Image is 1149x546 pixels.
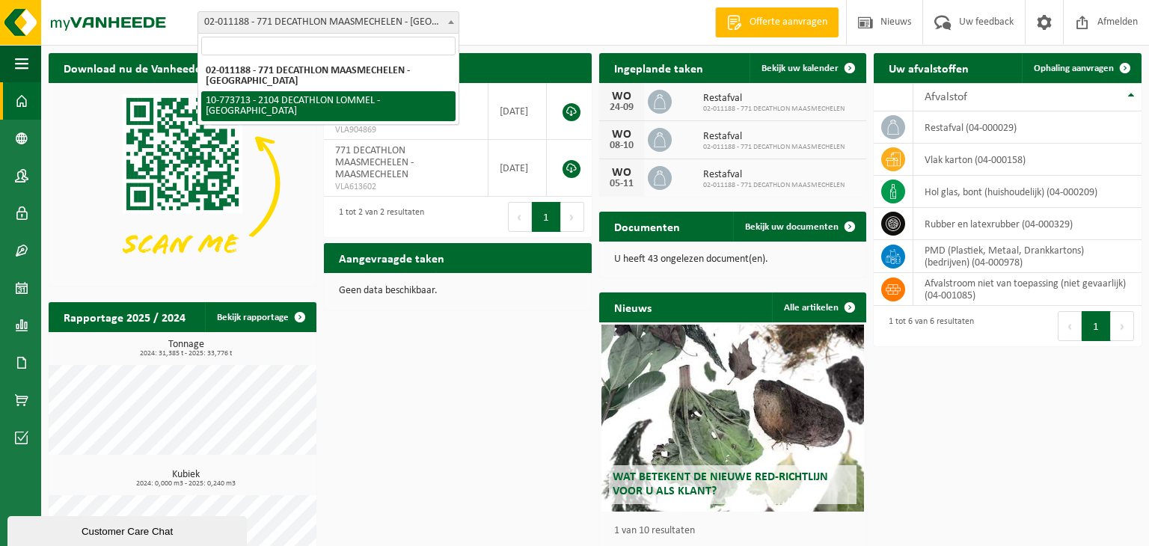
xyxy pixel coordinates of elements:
[913,176,1142,208] td: hol glas, bont (huishoudelijk) (04-000209)
[881,310,974,343] div: 1 tot 6 van 6 resultaten
[762,64,839,73] span: Bekijk uw kalender
[750,53,865,83] a: Bekijk uw kalender
[1082,311,1111,341] button: 1
[925,91,967,103] span: Afvalstof
[56,480,316,488] span: 2024: 0,000 m3 - 2025: 0,240 m3
[913,273,1142,306] td: afvalstroom niet van toepassing (niet gevaarlijk) (04-001085)
[913,111,1142,144] td: restafval (04-000029)
[1111,311,1134,341] button: Next
[913,240,1142,273] td: PMD (Plastiek, Metaal, Drankkartons) (bedrijven) (04-000978)
[56,350,316,358] span: 2024: 31,385 t - 2025: 33,776 t
[1022,53,1140,83] a: Ophaling aanvragen
[1058,311,1082,341] button: Previous
[49,53,248,82] h2: Download nu de Vanheede+ app!
[715,7,839,37] a: Offerte aanvragen
[324,243,459,272] h2: Aangevraagde taken
[703,169,845,181] span: Restafval
[201,91,456,121] li: 10-773713 - 2104 DECATHLON LOMMEL - [GEOGRAPHIC_DATA]
[913,208,1142,240] td: rubber en latexrubber (04-000329)
[198,12,459,33] span: 02-011188 - 771 DECATHLON MAASMECHELEN - MAASMECHELEN
[335,181,477,193] span: VLA613602
[335,124,477,136] span: VLA904869
[56,470,316,488] h3: Kubiek
[613,471,828,497] span: Wat betekent de nieuwe RED-richtlijn voor u als klant?
[339,286,577,296] p: Geen data beschikbaar.
[607,179,637,189] div: 05-11
[703,105,845,114] span: 02-011188 - 771 DECATHLON MAASMECHELEN
[488,83,547,140] td: [DATE]
[703,181,845,190] span: 02-011188 - 771 DECATHLON MAASMECHELEN
[201,61,456,91] li: 02-011188 - 771 DECATHLON MAASMECHELEN - [GEOGRAPHIC_DATA]
[599,212,695,241] h2: Documenten
[607,167,637,179] div: WO
[733,212,865,242] a: Bekijk uw documenten
[7,513,250,546] iframe: chat widget
[599,292,667,322] h2: Nieuws
[56,340,316,358] h3: Tonnage
[335,145,414,180] span: 771 DECATHLON MAASMECHELEN - MAASMECHELEN
[601,325,864,512] a: Wat betekent de nieuwe RED-richtlijn voor u als klant?
[331,200,424,233] div: 1 tot 2 van 2 resultaten
[607,129,637,141] div: WO
[49,83,316,283] img: Download de VHEPlus App
[614,254,852,265] p: U heeft 43 ongelezen document(en).
[614,526,860,536] p: 1 van 10 resultaten
[532,202,561,232] button: 1
[205,302,315,332] a: Bekijk rapportage
[607,141,637,151] div: 08-10
[561,202,584,232] button: Next
[772,292,865,322] a: Alle artikelen
[745,222,839,232] span: Bekijk uw documenten
[703,131,845,143] span: Restafval
[703,143,845,152] span: 02-011188 - 771 DECATHLON MAASMECHELEN
[607,91,637,102] div: WO
[607,102,637,113] div: 24-09
[599,53,718,82] h2: Ingeplande taken
[508,202,532,232] button: Previous
[874,53,984,82] h2: Uw afvalstoffen
[746,15,831,30] span: Offerte aanvragen
[913,144,1142,176] td: vlak karton (04-000158)
[488,140,547,197] td: [DATE]
[197,11,459,34] span: 02-011188 - 771 DECATHLON MAASMECHELEN - MAASMECHELEN
[1034,64,1114,73] span: Ophaling aanvragen
[703,93,845,105] span: Restafval
[49,302,200,331] h2: Rapportage 2025 / 2024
